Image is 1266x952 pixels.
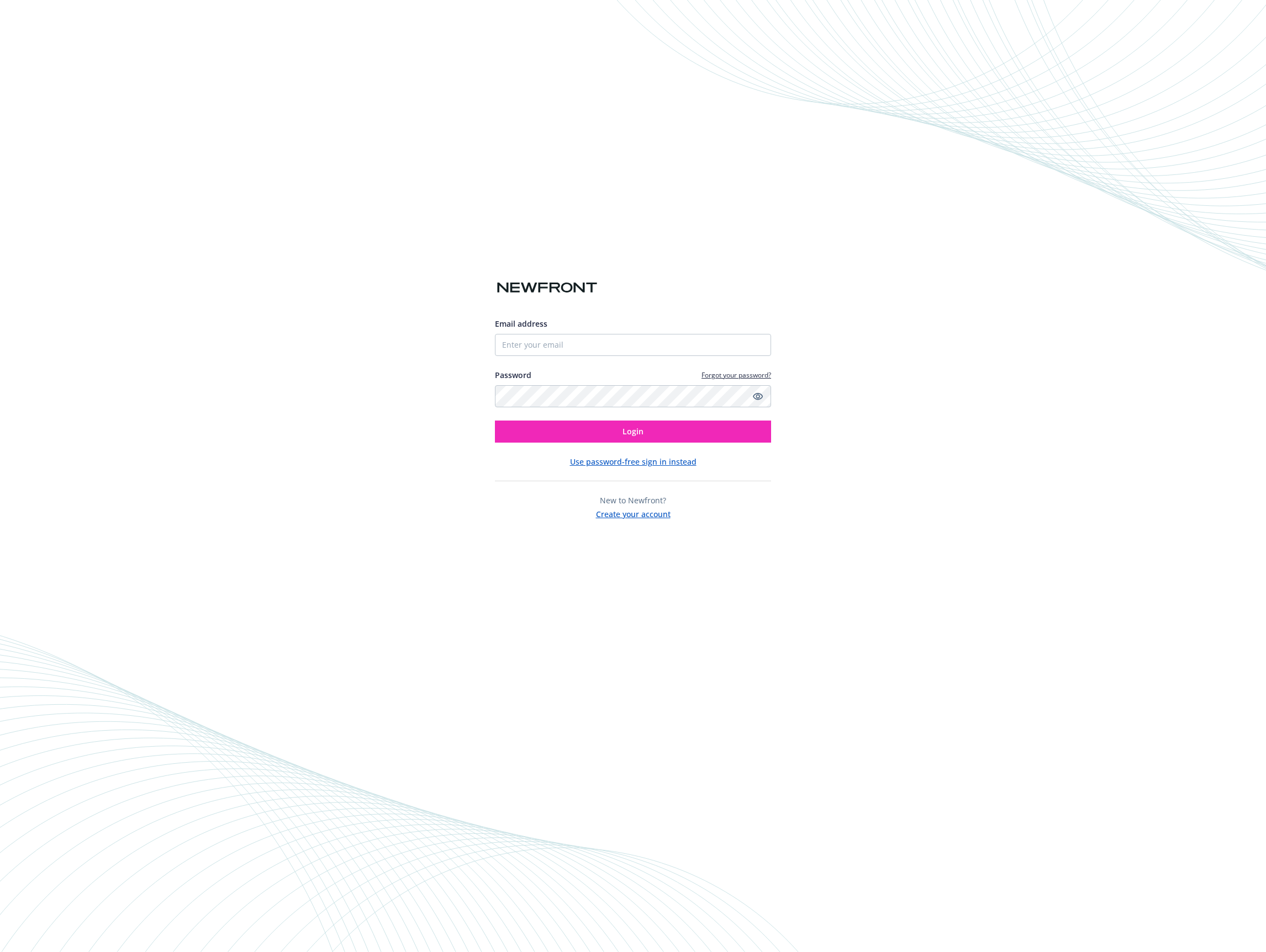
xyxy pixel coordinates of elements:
button: Login [495,421,771,443]
input: Enter your email [495,334,771,356]
a: Forgot your password? [701,370,771,380]
span: Email address [495,318,547,329]
button: Use password-free sign in instead [570,456,697,467]
button: Create your account [596,506,671,520]
label: Password [495,369,531,381]
a: Show password [751,390,764,403]
img: Newfront logo [495,278,599,297]
span: New to Newfront? [600,495,666,506]
span: Login [623,426,643,437]
input: Enter your password [495,385,771,407]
